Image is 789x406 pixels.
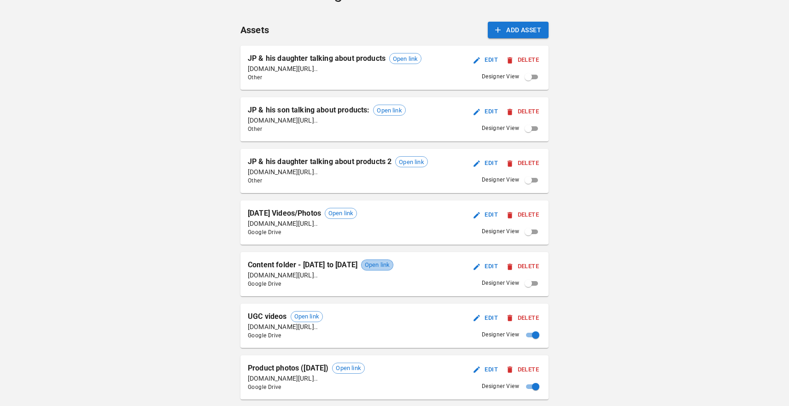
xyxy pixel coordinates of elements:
span: Open link [362,260,393,270]
button: Delete [504,53,541,67]
button: Edit [471,53,501,67]
p: [DOMAIN_NAME][URL].. [248,167,428,177]
h6: Assets [240,23,269,37]
button: Edit [471,156,501,171]
span: Designer View [482,72,519,82]
span: Designer View [482,279,519,288]
button: Edit [471,259,501,274]
span: Designer View [482,330,519,340]
p: Content folder - [DATE] to [DATE] [248,259,357,271]
div: Open link [389,53,421,64]
button: Delete [504,259,541,274]
button: Add Asset [488,22,549,39]
button: Edit [471,363,501,377]
span: Open link [291,312,322,321]
span: Designer View [482,124,519,133]
div: Open link [395,156,427,167]
p: Product photos ([DATE]) [248,363,328,374]
button: Edit [471,311,501,325]
p: JP & his daughter talking about products 2 [248,156,392,167]
p: [DOMAIN_NAME][URL].. [248,116,406,125]
span: Designer View [482,227,519,236]
button: Edit [471,105,501,119]
p: [DATE] Videos/Photos [248,208,321,219]
span: Designer View [482,176,519,185]
div: Open link [373,105,405,116]
p: [DOMAIN_NAME][URL].. [248,322,323,331]
span: Designer View [482,382,519,391]
span: Google Drive [248,331,323,341]
span: Google Drive [248,280,393,289]
span: Open link [333,364,364,373]
button: Edit [471,208,501,222]
p: [DOMAIN_NAME][URL].. [248,271,393,280]
div: Open link [332,363,364,374]
p: JP & his son talking about products: [248,105,369,116]
button: Delete [504,363,541,377]
span: Open link [325,209,357,218]
p: [DOMAIN_NAME][URL].. [248,219,357,228]
div: Open link [325,208,357,219]
span: Other [248,125,406,134]
span: Other [248,73,421,82]
span: Open link [396,158,427,167]
p: [DOMAIN_NAME][URL].. [248,374,365,383]
button: Delete [504,105,541,119]
span: Open link [374,106,405,115]
p: [DOMAIN_NAME][URL].. [248,64,421,73]
button: Delete [504,156,541,171]
span: Other [248,177,428,186]
button: Delete [504,208,541,222]
div: Open link [361,259,393,271]
span: Google Drive [248,228,357,237]
p: JP & his daughter talking about products [248,53,386,64]
p: UGC videos [248,311,287,322]
div: Open link [291,311,323,322]
span: Open link [390,54,421,64]
span: Google Drive [248,383,365,392]
button: Delete [504,311,541,325]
